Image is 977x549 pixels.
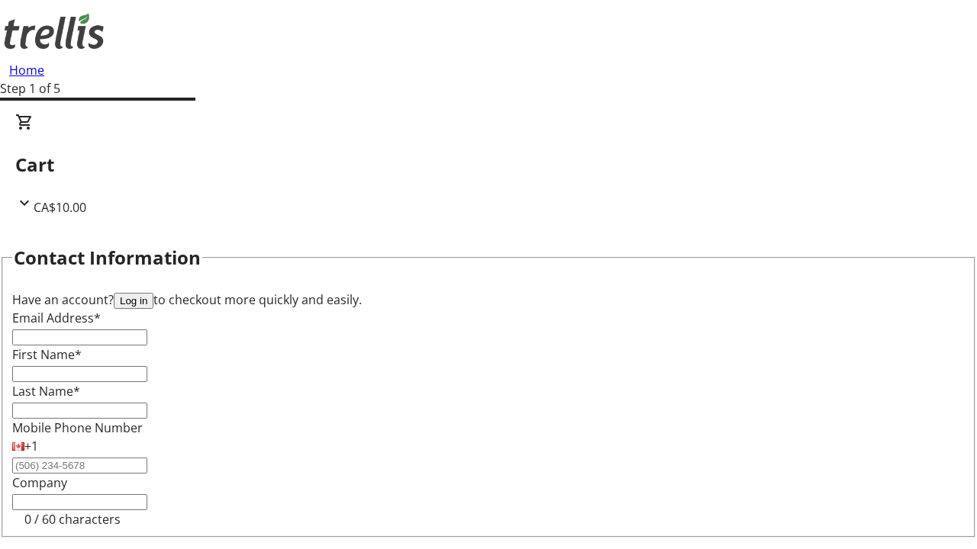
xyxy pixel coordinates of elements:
input: (506) 234-5678 [12,457,147,474]
label: Email Address* [12,310,101,326]
span: CA$10.00 [34,199,86,216]
div: Have an account? to checkout more quickly and easily. [12,291,965,309]
h2: Cart [15,151,962,178]
label: Company [12,474,67,491]
label: Mobile Phone Number [12,419,143,436]
div: CartCA$10.00 [15,113,962,217]
tr-character-limit: 0 / 60 characters [24,511,121,528]
label: Last Name* [12,383,80,400]
h2: Contact Information [14,244,201,271]
button: Log in [114,293,153,309]
label: First Name* [12,346,82,363]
